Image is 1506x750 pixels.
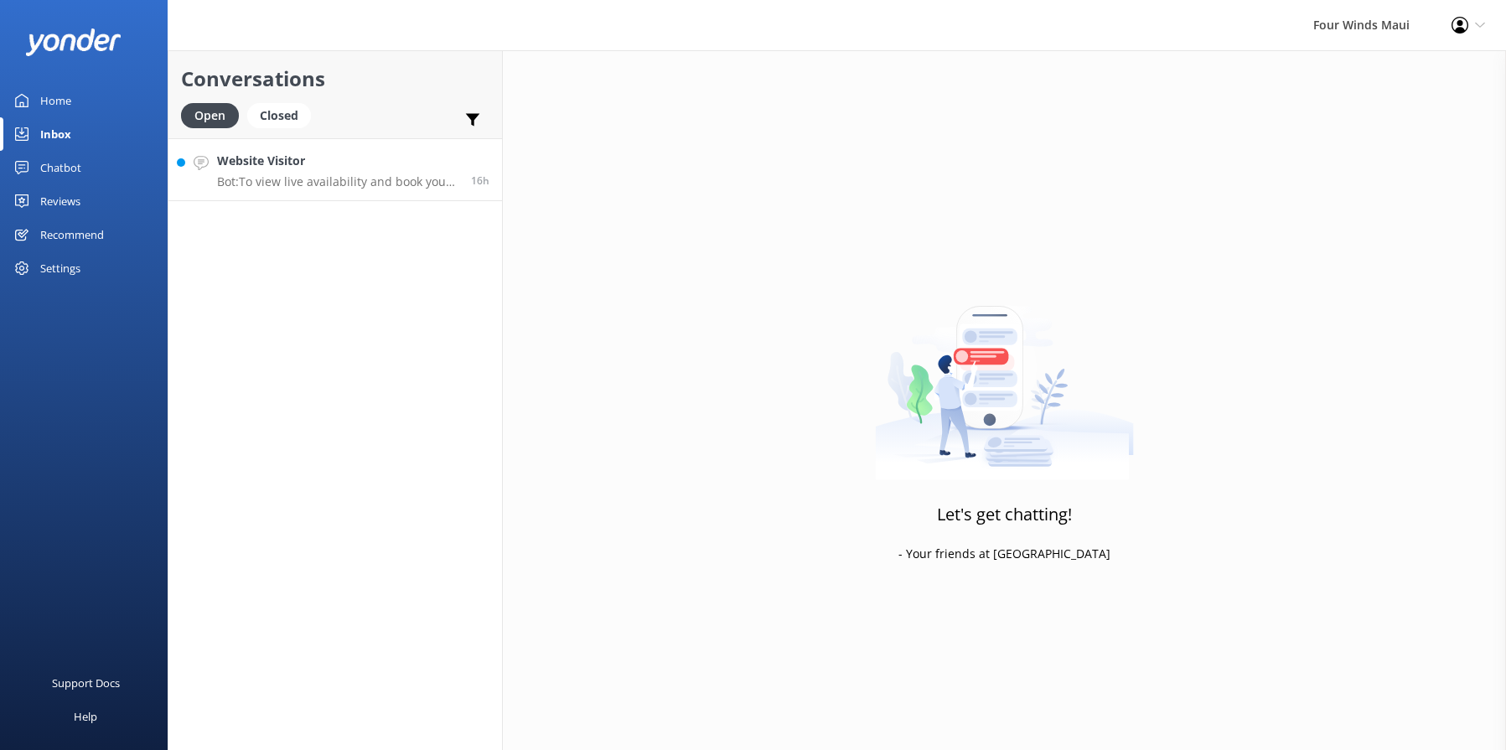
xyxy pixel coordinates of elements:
[217,174,458,189] p: Bot: To view live availability and book your tour, please visit [URL][DOMAIN_NAME].
[217,152,458,170] h4: Website Visitor
[181,63,489,95] h2: Conversations
[74,700,97,733] div: Help
[247,103,311,128] div: Closed
[168,138,502,201] a: Website VisitorBot:To view live availability and book your tour, please visit [URL][DOMAIN_NAME].16h
[40,251,80,285] div: Settings
[181,103,239,128] div: Open
[247,106,319,124] a: Closed
[52,666,120,700] div: Support Docs
[875,271,1134,480] img: artwork of a man stealing a conversation from at giant smartphone
[898,545,1110,563] p: - Your friends at [GEOGRAPHIC_DATA]
[40,151,81,184] div: Chatbot
[471,173,489,188] span: Oct 01 2025 05:04pm (UTC -10:00) Pacific/Honolulu
[25,28,122,56] img: yonder-white-logo.png
[40,218,104,251] div: Recommend
[937,501,1072,528] h3: Let's get chatting!
[40,84,71,117] div: Home
[40,184,80,218] div: Reviews
[40,117,71,151] div: Inbox
[181,106,247,124] a: Open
